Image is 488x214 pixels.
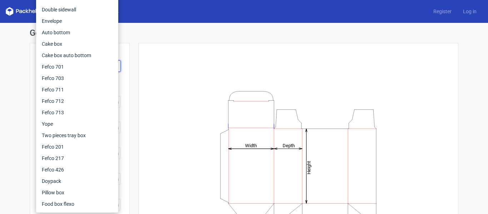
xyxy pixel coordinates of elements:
[39,118,115,130] div: Yope
[39,175,115,187] div: Doypack
[428,8,457,15] a: Register
[283,143,295,148] tspan: Depth
[39,38,115,50] div: Cake box
[39,84,115,95] div: Fefco 711
[39,130,115,141] div: Two pieces tray box
[39,73,115,84] div: Fefco 703
[39,4,115,15] div: Double sidewall
[39,27,115,38] div: Auto bottom
[39,187,115,198] div: Pillow box
[39,61,115,73] div: Fefco 701
[39,95,115,107] div: Fefco 712
[39,164,115,175] div: Fefco 426
[39,141,115,153] div: Fefco 201
[39,107,115,118] div: Fefco 713
[39,15,115,27] div: Envelope
[39,50,115,61] div: Cake box auto bottom
[306,161,312,174] tspan: Height
[245,143,257,148] tspan: Width
[457,8,482,15] a: Log in
[30,29,458,37] h1: Generate new dieline
[39,153,115,164] div: Fefco 217
[39,198,115,210] div: Food box flexo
